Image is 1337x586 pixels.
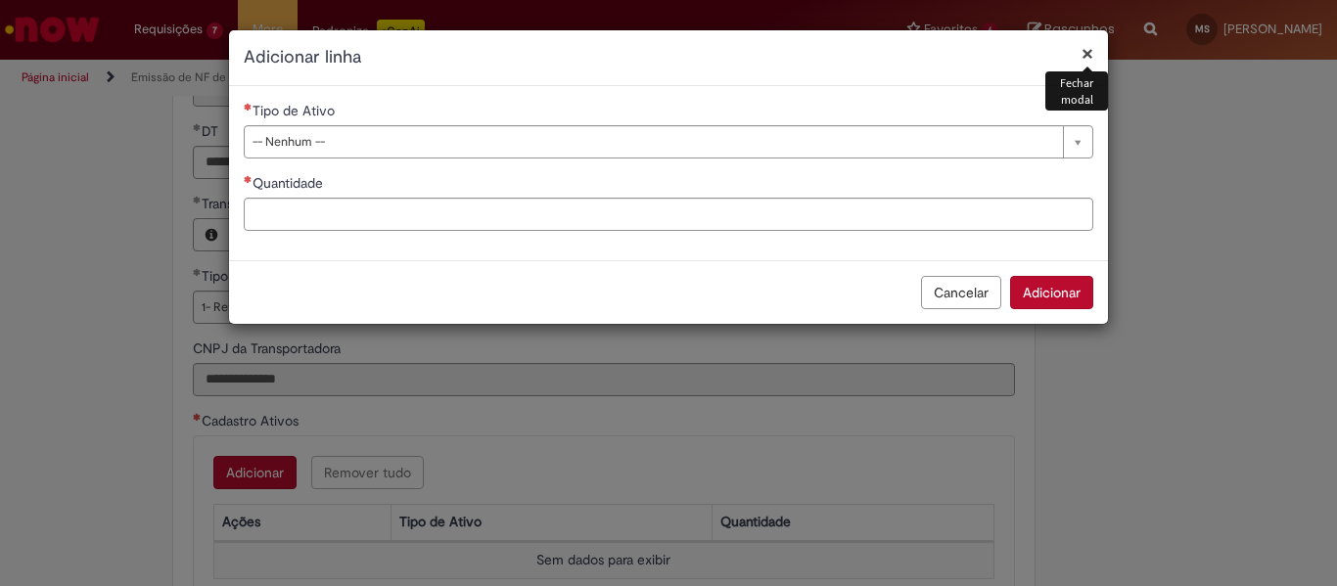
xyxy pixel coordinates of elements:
[1010,276,1093,309] button: Adicionar
[244,175,253,183] span: Necessários
[244,103,253,111] span: Necessários
[253,126,1053,158] span: -- Nenhum --
[1045,71,1108,111] div: Fechar modal
[921,276,1001,309] button: Cancelar
[253,174,327,192] span: Quantidade
[244,45,1093,70] h2: Adicionar linha
[253,102,339,119] span: Tipo de Ativo
[1082,43,1093,64] button: Fechar modal
[244,198,1093,231] input: Quantidade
